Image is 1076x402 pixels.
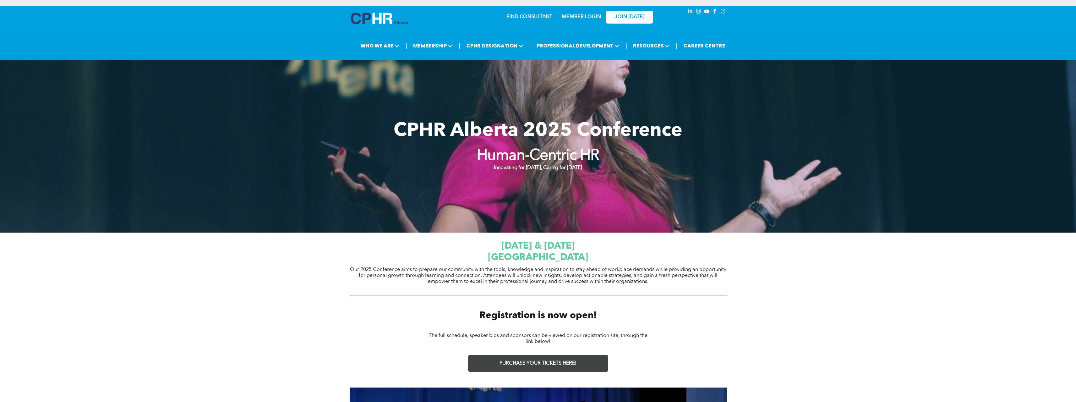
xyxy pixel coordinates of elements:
[681,40,727,52] a: CAREER CENTRE
[529,39,531,52] li: |
[350,267,726,284] span: Our 2025 Conference aims to prepare our community with the tools, knowledge and inspiration to st...
[500,361,576,366] span: PURCHASE YOUR TICKETS HERE!
[720,8,727,16] a: Social network
[394,122,682,140] span: CPHR Alberta 2025 Conference
[494,165,582,170] strong: Innovating for [DATE], Caring for [DATE]
[479,311,597,320] span: Registration is now open!
[464,40,525,52] span: CPHR DESIGNATION
[411,40,455,52] span: MEMBERSHIP
[429,333,647,344] span: The full schedule, speaker bios and sponsors can be viewed on our registration site, through the ...
[631,40,672,52] span: RESOURCES
[488,253,588,262] span: [GEOGRAPHIC_DATA]
[468,355,608,372] a: PURCHASE YOUR TICKETS HERE!
[351,13,408,24] img: A blue and white logo for cp alberta
[676,39,677,52] li: |
[606,11,653,24] a: JOIN [DATE]
[459,39,460,52] li: |
[562,14,601,19] a: MEMBER LOGIN
[712,8,718,16] a: facebook
[535,40,621,52] span: PROFESSIONAL DEVELOPMENT
[501,241,575,251] span: [DATE] & [DATE]
[703,8,710,16] a: youtube
[506,14,552,19] a: FIND CONSULTANT
[687,8,694,16] a: linkedin
[695,8,702,16] a: instagram
[625,39,627,52] li: |
[358,40,401,52] span: WHO WE ARE
[615,14,644,20] span: JOIN [DATE]
[406,39,407,52] li: |
[477,148,599,163] strong: Human-Centric HR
